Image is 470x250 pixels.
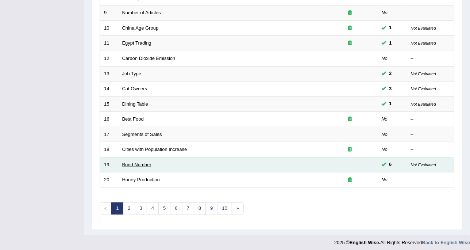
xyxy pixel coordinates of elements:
[100,5,118,21] td: 9
[135,202,147,215] a: 3
[327,177,374,183] div: Exam occurring question
[411,131,450,138] div: –
[100,66,118,82] td: 13
[205,202,217,215] a: 9
[411,116,450,123] div: –
[100,36,118,51] td: 11
[147,202,159,215] a: 4
[327,146,374,153] div: Exam occurring question
[122,40,151,46] a: Egypt Trading
[100,173,118,188] td: 20
[411,177,450,183] div: –
[232,202,244,215] a: »
[194,202,206,215] a: 8
[411,72,436,76] small: Not Evaluated
[382,132,388,137] em: No
[386,24,395,32] span: You can still take this question
[382,147,388,152] em: No
[122,147,187,152] a: Cities with Population Increase
[100,82,118,97] td: 14
[334,235,470,246] div: 2025 © All Rights Reserved
[422,240,470,245] a: Back to English Wise
[386,100,395,108] span: You can still take this question
[122,56,176,61] a: Carbon Dioxide Emission
[158,202,170,215] a: 5
[100,51,118,66] td: 12
[386,70,395,77] span: You can still take this question
[170,202,182,215] a: 6
[386,85,395,93] span: You can still take this question
[122,177,160,182] a: Honey Production
[100,142,118,158] td: 18
[100,127,118,142] td: 17
[411,102,436,106] small: Not Evaluated
[122,132,162,137] a: Segments of Sales
[111,202,123,215] a: 1
[100,112,118,127] td: 16
[411,10,450,16] div: –
[382,116,388,122] em: No
[100,157,118,173] td: 19
[411,87,436,91] small: Not Evaluated
[182,202,194,215] a: 7
[122,162,151,167] a: Bond Number
[122,71,142,76] a: Job Type
[100,20,118,36] td: 10
[122,101,148,107] a: Dining Table
[350,240,380,245] strong: English Wise.
[382,10,388,15] em: No
[411,26,436,30] small: Not Evaluated
[122,116,144,122] a: Best Food
[411,146,450,153] div: –
[327,25,374,32] div: Exam occurring question
[122,25,159,31] a: China Age Group
[327,40,374,47] div: Exam occurring question
[217,202,232,215] a: 10
[386,39,395,47] span: You can still take this question
[327,10,374,16] div: Exam occurring question
[122,10,161,15] a: Number of Articles
[123,202,135,215] a: 2
[386,161,395,168] span: You can still take this question
[411,163,436,167] small: Not Evaluated
[327,116,374,123] div: Exam occurring question
[382,56,388,61] em: No
[411,41,436,45] small: Not Evaluated
[100,202,112,215] span: «
[100,96,118,112] td: 15
[122,86,147,91] a: Cat Owners
[382,177,388,182] em: No
[411,55,450,62] div: –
